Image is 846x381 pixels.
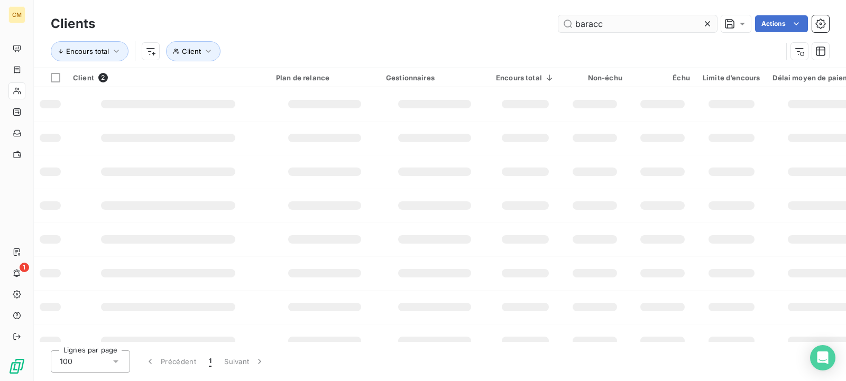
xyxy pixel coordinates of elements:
button: Précédent [139,350,203,373]
button: Encours total [51,41,128,61]
span: Client [73,73,94,82]
div: Open Intercom Messenger [810,345,835,370]
span: 100 [60,356,72,367]
div: Non-échu [567,73,622,82]
input: Rechercher [558,15,717,32]
div: Échu [635,73,690,82]
span: Encours total [66,47,109,55]
button: Client [166,41,220,61]
div: CM [8,6,25,23]
button: Suivant [218,350,271,373]
span: Client [182,47,201,55]
span: 1 [209,356,212,367]
span: 2 [98,73,108,82]
div: Plan de relance [276,73,373,82]
div: Limite d’encours [703,73,760,82]
div: Gestionnaires [386,73,483,82]
span: 1 [20,263,29,272]
button: 1 [203,350,218,373]
img: Logo LeanPay [8,358,25,375]
div: Encours total [496,73,555,82]
button: Actions [755,15,808,32]
h3: Clients [51,14,95,33]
